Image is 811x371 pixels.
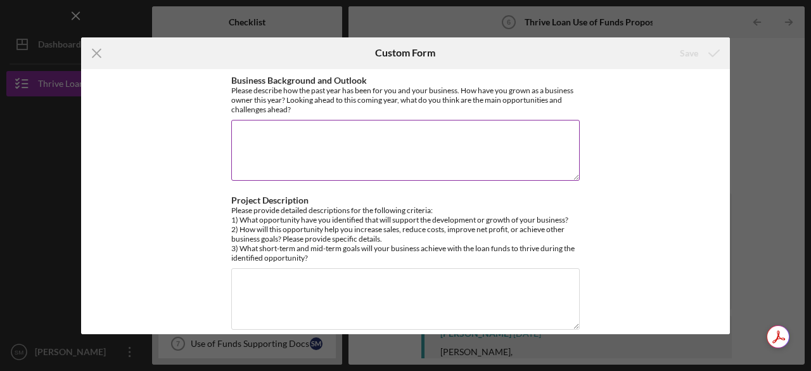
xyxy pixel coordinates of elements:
[375,47,435,58] h6: Custom Form
[231,86,580,114] div: Please describe how the past year has been for you and your business. How have you grown as a bus...
[231,195,309,205] label: Project Description
[680,41,698,66] div: Save
[667,41,730,66] button: Save
[231,75,367,86] label: Business Background and Outlook
[231,205,580,263] div: Please provide detailed descriptions for the following criteria: 1) What opportunity have you ide...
